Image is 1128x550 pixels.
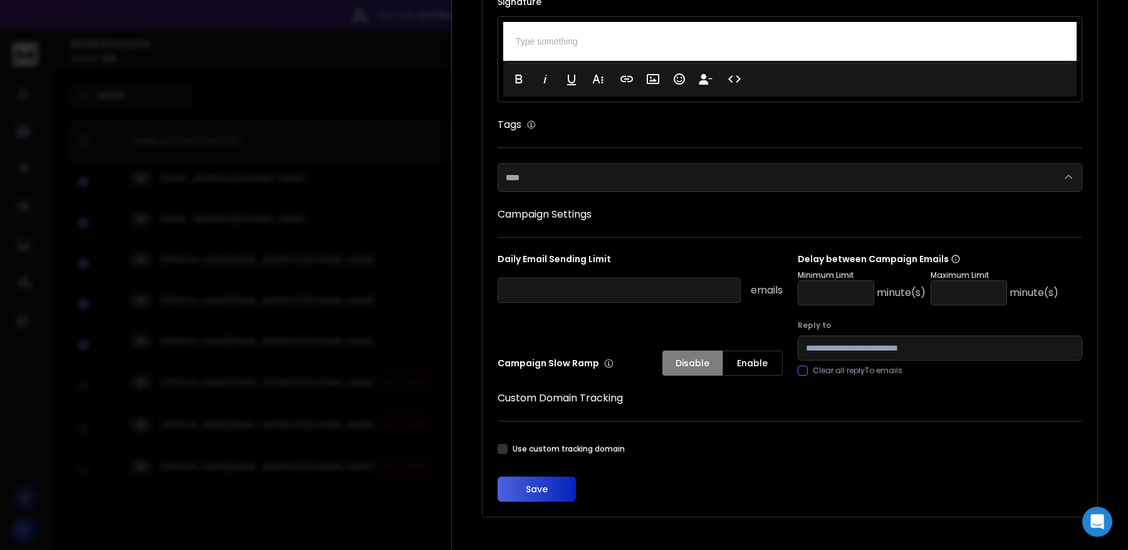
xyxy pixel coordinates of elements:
[798,270,926,280] p: Minimum Limit
[507,66,531,92] button: Bold (⌘B)
[498,117,521,132] h1: Tags
[498,207,1082,222] h1: Campaign Settings
[751,283,783,298] p: emails
[877,285,926,300] p: minute(s)
[723,351,783,376] button: Enable
[498,477,576,502] button: Save
[798,320,1083,331] label: Reply to
[560,66,583,92] button: Underline (⌘U)
[641,66,665,92] button: Insert Image (⌘P)
[513,444,625,454] label: Use custom tracking domain
[1082,507,1112,537] div: Open Intercom Messenger
[662,351,723,376] button: Disable
[1010,285,1058,300] p: minute(s)
[615,66,639,92] button: Insert Link (⌘K)
[498,391,1082,406] h1: Custom Domain Tracking
[498,357,614,369] p: Campaign Slow Ramp
[723,66,746,92] button: Code View
[813,366,902,376] label: Clear all replyTo emails
[498,253,783,270] p: Daily Email Sending Limit
[931,270,1058,280] p: Maximum Limit
[586,66,610,92] button: More Text
[798,253,1058,265] p: Delay between Campaign Emails
[533,66,557,92] button: Italic (⌘I)
[667,66,691,92] button: Emoticons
